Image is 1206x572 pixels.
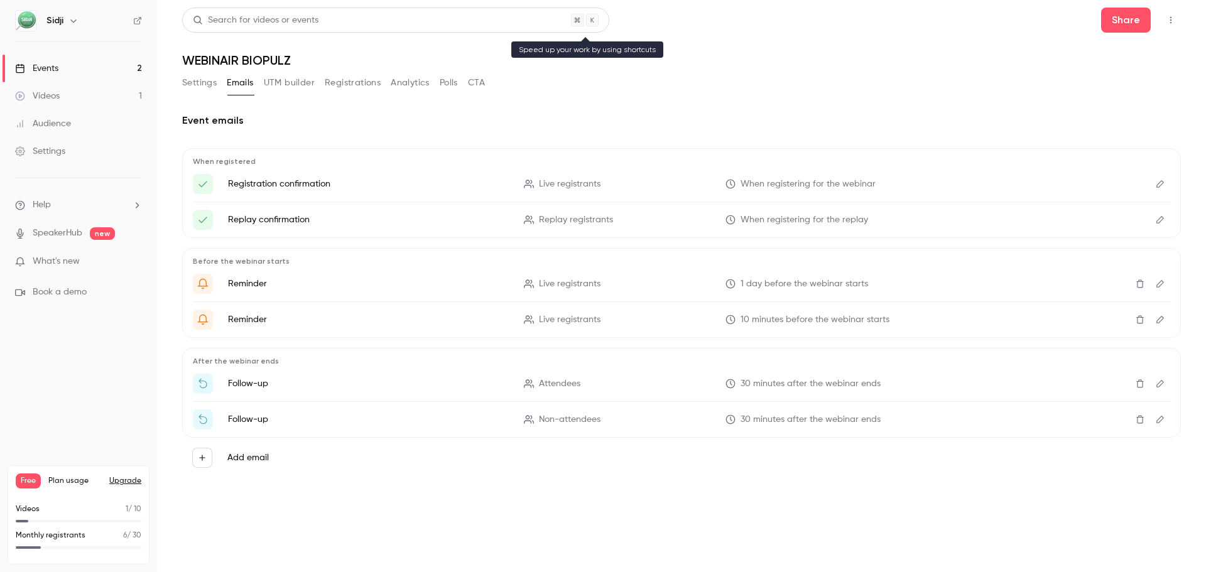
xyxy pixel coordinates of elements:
[1130,310,1150,330] button: Delete
[741,213,868,227] span: When registering for the replay
[182,73,217,93] button: Settings
[33,227,82,240] a: SpeakerHub
[1130,274,1150,294] button: Delete
[539,413,600,426] span: Non-attendees
[228,313,509,326] p: Reminder
[539,313,600,326] span: Live registrants
[15,198,142,212] li: help-dropdown-opener
[1150,310,1170,330] button: Edit
[1150,274,1170,294] button: Edit
[15,90,60,102] div: Videos
[539,377,580,391] span: Attendees
[15,62,58,75] div: Events
[193,310,1170,330] li: {{ event_name }} is about to go live
[33,198,51,212] span: Help
[325,73,381,93] button: Registrations
[193,274,1170,294] li: Get Ready for '{{ event_name }}' tomorrow!
[539,278,600,291] span: Live registrants
[193,156,1170,166] p: When registered
[391,73,430,93] button: Analytics
[468,73,485,93] button: CTA
[1150,374,1170,394] button: Edit
[16,11,36,31] img: Sidji
[539,178,600,191] span: Live registrants
[1150,174,1170,194] button: Edit
[440,73,458,93] button: Polls
[227,451,269,464] label: Add email
[123,530,141,541] p: / 30
[1130,409,1150,429] button: Delete
[16,530,85,541] p: Monthly registrants
[264,73,315,93] button: UTM builder
[193,14,318,27] div: Search for videos or events
[193,409,1170,429] li: Watch the replay of {{ event_name }}
[228,178,509,190] p: Registration confirmation
[126,504,141,515] p: / 10
[1150,210,1170,230] button: Edit
[193,256,1170,266] p: Before the webinar starts
[33,286,87,299] span: Book a demo
[1150,409,1170,429] button: Edit
[228,413,509,426] p: Follow-up
[193,174,1170,194] li: Voici votre lien d'accès {{ event_name }}!
[741,377,881,391] span: 30 minutes after the webinar ends
[90,227,115,240] span: new
[46,14,63,27] h6: Sidji
[741,178,876,191] span: When registering for the webinar
[16,504,40,515] p: Videos
[182,113,1181,128] h2: Event emails
[123,532,127,539] span: 6
[227,73,253,93] button: Emails
[539,213,613,227] span: Replay registrants
[193,210,1170,230] li: Here's your access link to {{ event_name }}!
[48,476,102,486] span: Plan usage
[741,413,881,426] span: 30 minutes after the webinar ends
[33,255,80,268] span: What's new
[15,117,71,130] div: Audience
[741,313,889,326] span: 10 minutes before the webinar starts
[182,53,1181,68] h1: WEBINAIR BIOPULZ
[1130,374,1150,394] button: Delete
[126,505,128,513] span: 1
[741,278,868,291] span: 1 day before the webinar starts
[193,374,1170,394] li: Thanks for attending {{ event_name }}
[228,278,509,290] p: Reminder
[1101,8,1151,33] button: Share
[16,473,41,488] span: Free
[15,145,65,158] div: Settings
[228,213,509,226] p: Replay confirmation
[228,377,509,390] p: Follow-up
[109,476,141,486] button: Upgrade
[193,356,1170,366] p: After the webinar ends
